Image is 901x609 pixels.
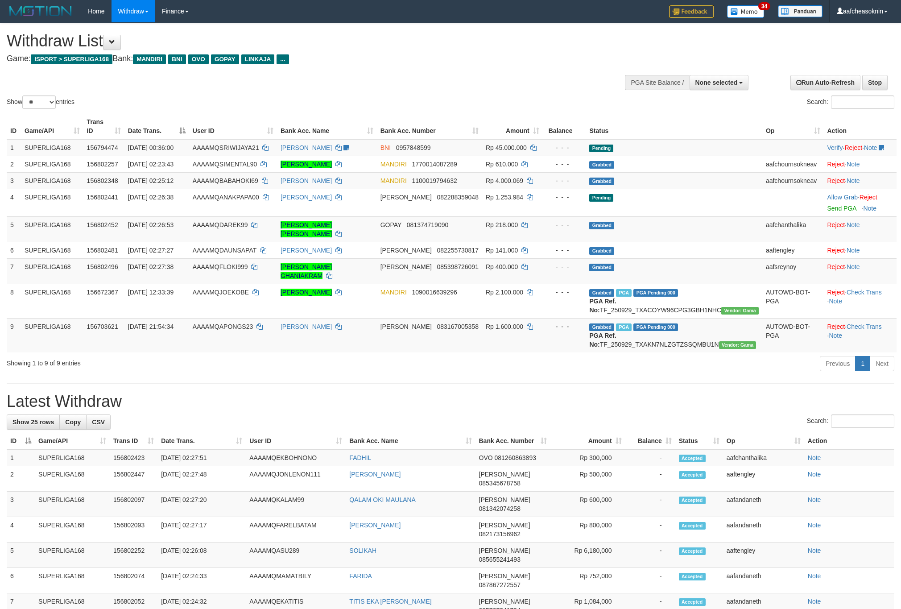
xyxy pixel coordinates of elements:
[193,161,257,168] span: AAAAMQSIMENTAL90
[407,221,448,228] span: Copy 081374719090 to clipboard
[669,5,714,18] img: Feedback.jpg
[35,466,110,492] td: SUPERLIGA168
[589,247,614,255] span: Grabbed
[762,284,824,318] td: AUTOWD-BOT-PGA
[87,289,118,296] span: 156672367
[396,144,431,151] span: Copy 0957848599 to clipboard
[486,221,518,228] span: Rp 218.000
[589,145,613,152] span: Pending
[110,568,157,593] td: 156802074
[762,318,824,352] td: AUTOWD-BOT-PGA
[128,247,174,254] span: [DATE] 02:27:27
[7,318,21,352] td: 9
[349,522,401,529] a: [PERSON_NAME]
[820,356,856,371] a: Previous
[546,160,583,169] div: - - -
[827,247,845,254] a: Reject
[22,95,56,109] select: Showentries
[12,418,54,426] span: Show 25 rows
[7,4,74,18] img: MOTION_logo.png
[346,433,475,449] th: Bank Acc. Name: activate to sort column ascending
[860,194,877,201] a: Reject
[808,471,821,478] a: Note
[804,433,894,449] th: Action
[482,114,543,139] th: Amount: activate to sort column ascending
[128,177,174,184] span: [DATE] 02:25:12
[616,323,632,331] span: Marked by aafchhiseyha
[486,323,523,330] span: Rp 1.600.000
[808,454,821,461] a: Note
[550,517,625,543] td: Rp 800,000
[377,114,482,139] th: Bank Acc. Number: activate to sort column ascending
[723,492,804,517] td: aafandaneth
[824,242,897,258] td: ·
[633,289,678,297] span: PGA Pending
[790,75,860,90] a: Run Auto-Refresh
[807,95,894,109] label: Search:
[589,161,614,169] span: Grabbed
[479,505,521,512] span: Copy 081342074258 to clipboard
[7,433,35,449] th: ID: activate to sort column descending
[625,517,675,543] td: -
[808,496,821,503] a: Note
[824,258,897,284] td: ·
[824,139,897,156] td: · ·
[723,568,804,593] td: aafandaneth
[808,547,821,554] a: Note
[625,543,675,568] td: -
[723,449,804,466] td: aafchanthalika
[589,178,614,185] span: Grabbed
[380,263,432,270] span: [PERSON_NAME]
[157,492,246,517] td: [DATE] 02:27:20
[479,454,493,461] span: OVO
[193,194,259,201] span: AAAAMQANAKPAPA00
[762,114,824,139] th: Op: activate to sort column ascending
[546,176,583,185] div: - - -
[546,220,583,229] div: - - -
[550,449,625,466] td: Rp 300,000
[211,54,239,64] span: GOPAY
[827,323,845,330] a: Reject
[246,433,346,449] th: User ID: activate to sort column ascending
[479,598,530,605] span: [PERSON_NAME]
[824,189,897,216] td: ·
[21,156,83,172] td: SUPERLIGA168
[863,205,876,212] a: Note
[35,492,110,517] td: SUPERLIGA168
[157,568,246,593] td: [DATE] 02:24:33
[87,194,118,201] span: 156802441
[35,517,110,543] td: SUPERLIGA168
[349,547,376,554] a: SOLIKAH
[380,247,432,254] span: [PERSON_NAME]
[21,139,83,156] td: SUPERLIGA168
[679,471,706,479] span: Accepted
[380,144,391,151] span: BNI
[479,530,521,538] span: Copy 082173156962 to clipboard
[193,221,248,228] span: AAAAMQDAREK99
[486,161,518,168] span: Rp 610.000
[589,332,616,348] b: PGA Ref. No:
[35,543,110,568] td: SUPERLIGA168
[550,433,625,449] th: Amount: activate to sort column ascending
[550,466,625,492] td: Rp 500,000
[157,449,246,466] td: [DATE] 02:27:51
[864,144,877,151] a: Note
[479,496,530,503] span: [PERSON_NAME]
[7,216,21,242] td: 5
[21,258,83,284] td: SUPERLIGA168
[589,298,616,314] b: PGA Ref. No:
[193,247,256,254] span: AAAAMQDAUNSAPAT
[380,161,407,168] span: MANDIRI
[827,205,856,212] a: Send PGA
[546,193,583,202] div: - - -
[246,517,346,543] td: AAAAMQFARELBATAM
[7,568,35,593] td: 6
[128,289,174,296] span: [DATE] 12:33:39
[87,247,118,254] span: 156802481
[59,414,87,430] a: Copy
[7,258,21,284] td: 7
[193,177,258,184] span: AAAAMQBABAHOKI69
[35,449,110,466] td: SUPERLIGA168
[21,242,83,258] td: SUPERLIGA168
[349,572,372,580] a: FARIDA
